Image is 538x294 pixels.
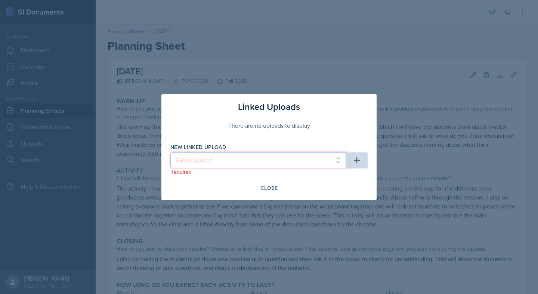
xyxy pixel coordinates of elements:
label: New Linked Upload [170,143,226,151]
p: Required [170,168,346,176]
h3: Linked Uploads [238,100,300,114]
div: There are no uploads to display [170,114,368,137]
button: Close [256,182,282,194]
div: Close [260,185,278,191]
